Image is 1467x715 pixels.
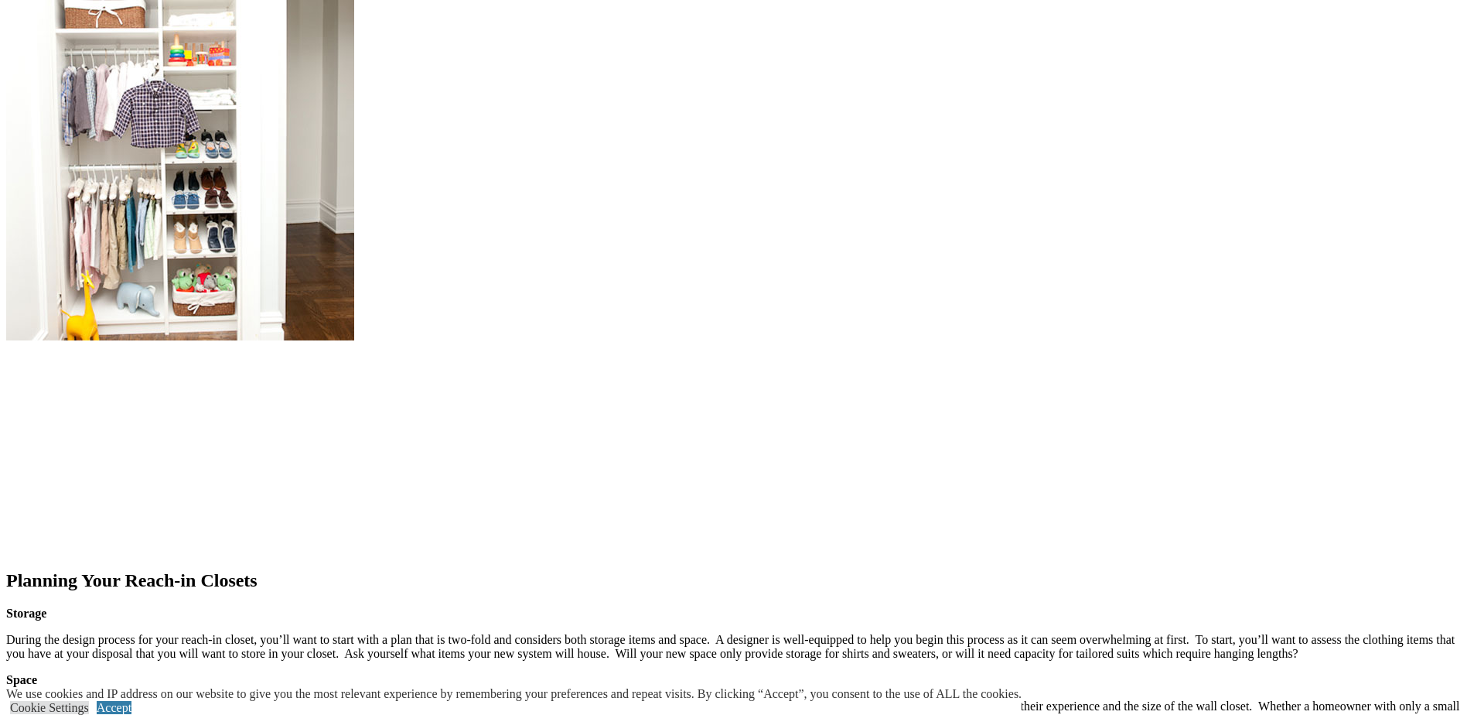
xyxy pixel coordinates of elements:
strong: Space [6,673,37,686]
h2: Planning Your Reach-in Closets [6,570,1461,591]
div: We use cookies and IP address on our website to give you the most relevant experience by remember... [6,687,1022,701]
a: Accept [97,701,131,714]
a: Cookie Settings [10,701,89,714]
p: During the design process for your reach-in closet, you’ll want to start with a plan that is two-... [6,633,1461,661]
strong: Storage [6,607,46,620]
